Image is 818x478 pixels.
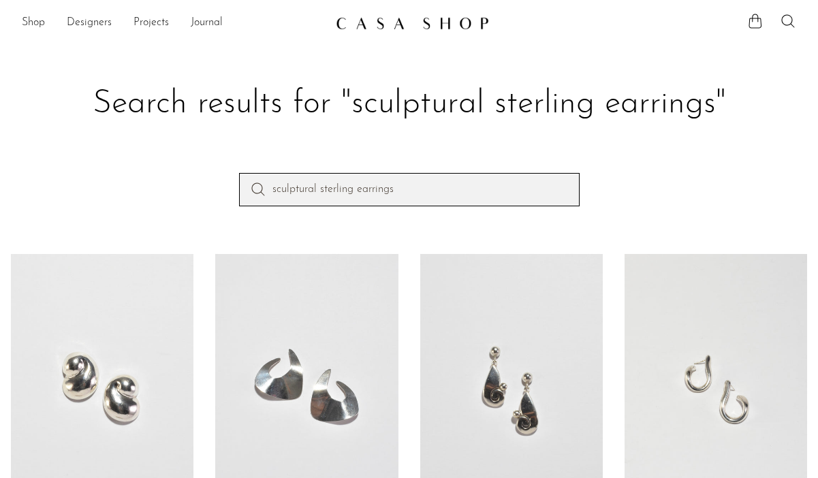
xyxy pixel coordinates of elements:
[67,14,112,32] a: Designers
[22,14,45,32] a: Shop
[22,12,325,35] ul: NEW HEADER MENU
[191,14,223,32] a: Journal
[239,173,580,206] input: Perform a search
[22,83,796,125] h1: Search results for "sculptural sterling earrings"
[133,14,169,32] a: Projects
[22,12,325,35] nav: Desktop navigation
